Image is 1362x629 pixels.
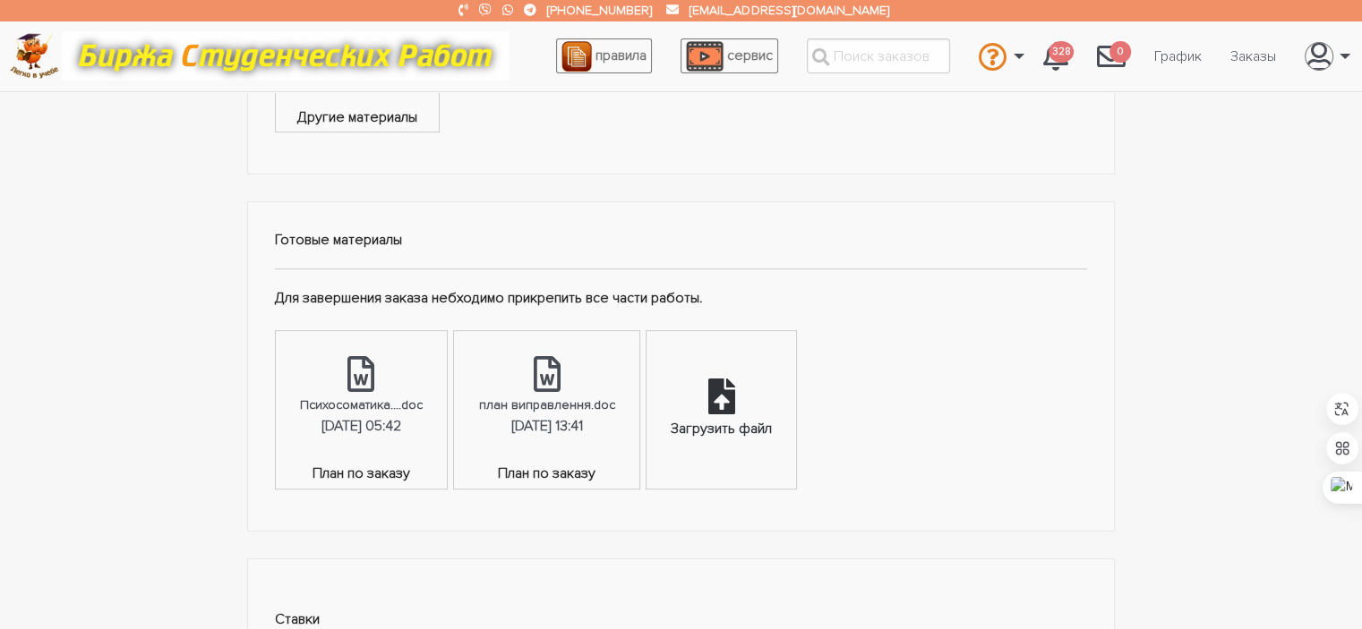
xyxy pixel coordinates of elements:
p: Для завершения заказа небходимо прикрепить все части работы. [275,287,1088,310]
a: 328 [1029,32,1083,81]
input: Поиск заказов [807,38,950,73]
a: [EMAIL_ADDRESS][DOMAIN_NAME] [690,3,888,18]
img: motto-12e01f5a76059d5f6a28199ef077b1f78e012cfde436ab5cf1d4517935686d32.gif [62,31,510,81]
img: play_icon-49f7f135c9dc9a03216cfdbccbe1e3994649169d890fb554cedf0eac35a01ba8.png [686,41,724,72]
span: 0 [1109,41,1131,64]
strong: Готовые материалы [275,231,402,249]
a: [PHONE_NUMBER] [547,3,652,18]
span: 328 [1049,41,1074,64]
div: Загрузить файл [671,418,772,441]
span: План по заказу [276,463,447,489]
span: План по заказу [454,463,638,489]
a: сервис [681,38,778,73]
a: 0 [1083,32,1140,81]
div: Психосоматика....doc [300,395,423,415]
img: logo-c4363faeb99b52c628a42810ed6dfb4293a56d4e4775eb116515dfe7f33672af.png [10,33,59,79]
div: план виправлення.doc [478,395,614,415]
div: [DATE] 13:41 [510,415,582,438]
a: план виправлення.doc[DATE] 13:41 [454,331,638,463]
img: agreement_icon-feca34a61ba7f3d1581b08bc946b2ec1ccb426f67415f344566775c155b7f62c.png [561,41,592,72]
a: Заказы [1216,39,1290,73]
a: Психосоматика....doc[DATE] 05:42 [276,331,447,463]
span: Другие материалы [276,106,439,132]
div: [DATE] 05:42 [321,415,401,438]
a: правила [556,38,652,73]
span: правила [595,47,647,64]
span: сервис [727,47,773,64]
a: График [1140,39,1216,73]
